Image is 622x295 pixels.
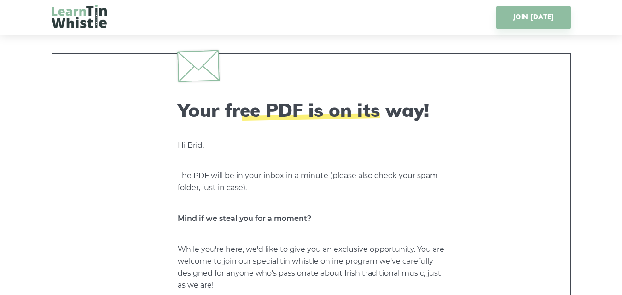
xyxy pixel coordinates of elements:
[177,50,219,82] img: envelope.svg
[496,6,570,29] a: JOIN [DATE]
[178,214,311,223] strong: Mind if we steal you for a moment?
[178,243,445,291] p: While you're here, we'd like to give you an exclusive opportunity. You are welcome to join our sp...
[178,99,445,121] h2: Your free PDF is on its way!
[178,170,445,194] p: The PDF will be in your inbox in a minute (please also check your spam folder, just in case).
[52,5,107,28] img: LearnTinWhistle.com
[178,139,445,151] p: Hi Brid,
